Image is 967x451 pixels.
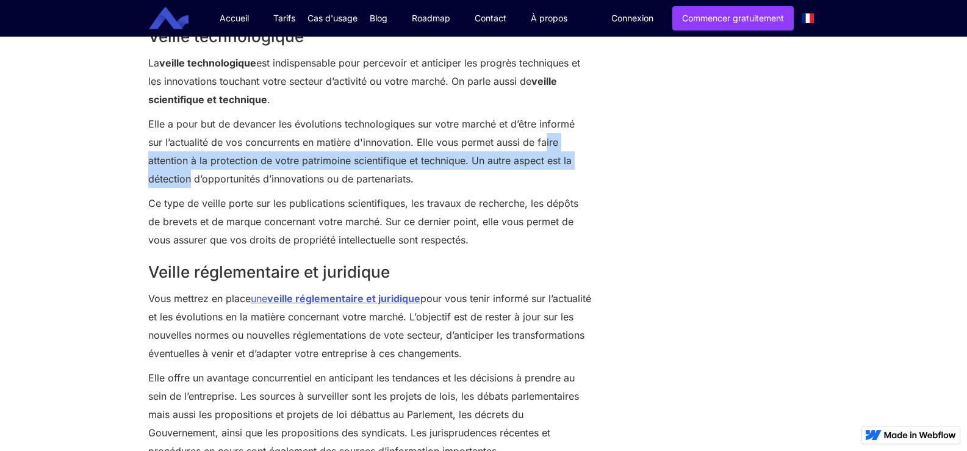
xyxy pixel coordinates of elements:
strong: veille technologique [159,57,256,69]
p: Vous mettrez en place pour vous tenir informé sur l’actualité et les évolutions en la matière con... [148,289,592,363]
p: Elle a pour but de devancer les évolutions technologiques sur votre marché et d’être informé sur ... [148,115,592,188]
strong: veille scientifique et technique [148,75,557,106]
a: uneveille réglementaire et juridique [251,292,420,305]
img: Made in Webflow [884,431,956,439]
p: Ce type de veille porte sur les publications scientifiques, les travaux de recherche, les dépôts ... [148,194,592,249]
a: Commencer gratuitement [672,6,794,31]
div: Cas d'usage [307,12,358,24]
a: home [158,7,198,30]
strong: veille réglementaire et juridique [267,292,420,305]
p: La est indispensable pour percevoir et anticiper les progrès techniques et les innovations toucha... [148,54,592,109]
h2: Veille réglementaire et juridique [148,261,592,283]
a: Connexion [602,7,663,30]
